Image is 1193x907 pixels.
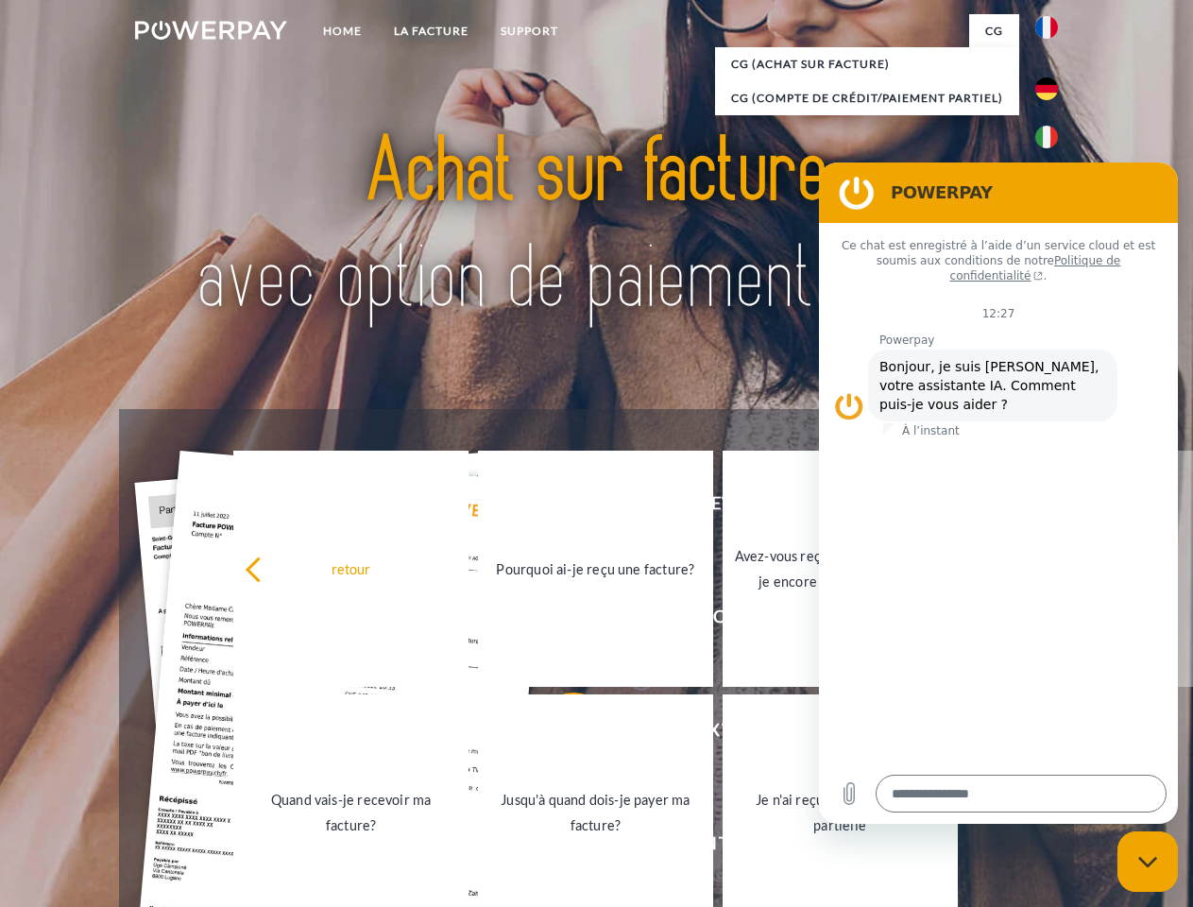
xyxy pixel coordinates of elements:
[723,451,958,687] a: Avez-vous reçu mes paiements, ai-je encore un solde ouvert?
[135,21,287,40] img: logo-powerpay-white.svg
[489,556,702,581] div: Pourquoi ai-je reçu une facture?
[245,787,457,838] div: Quand vais-je recevoir ma facture?
[1035,16,1058,39] img: fr
[307,14,378,48] a: Home
[715,81,1019,115] a: CG (Compte de crédit/paiement partiel)
[1035,126,1058,148] img: it
[245,556,457,581] div: retour
[485,14,574,48] a: Support
[180,91,1013,362] img: title-powerpay_fr.svg
[1117,831,1178,892] iframe: Bouton de lancement de la fenêtre de messagerie, conversation en cours
[734,543,946,594] div: Avez-vous reçu mes paiements, ai-je encore un solde ouvert?
[819,163,1178,824] iframe: Fenêtre de messagerie
[734,787,946,838] div: Je n'ai reçu qu'une livraison partielle
[489,787,702,838] div: Jusqu'à quand dois-je payer ma facture?
[969,14,1019,48] a: CG
[715,47,1019,81] a: CG (achat sur facture)
[1035,77,1058,100] img: de
[378,14,485,48] a: LA FACTURE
